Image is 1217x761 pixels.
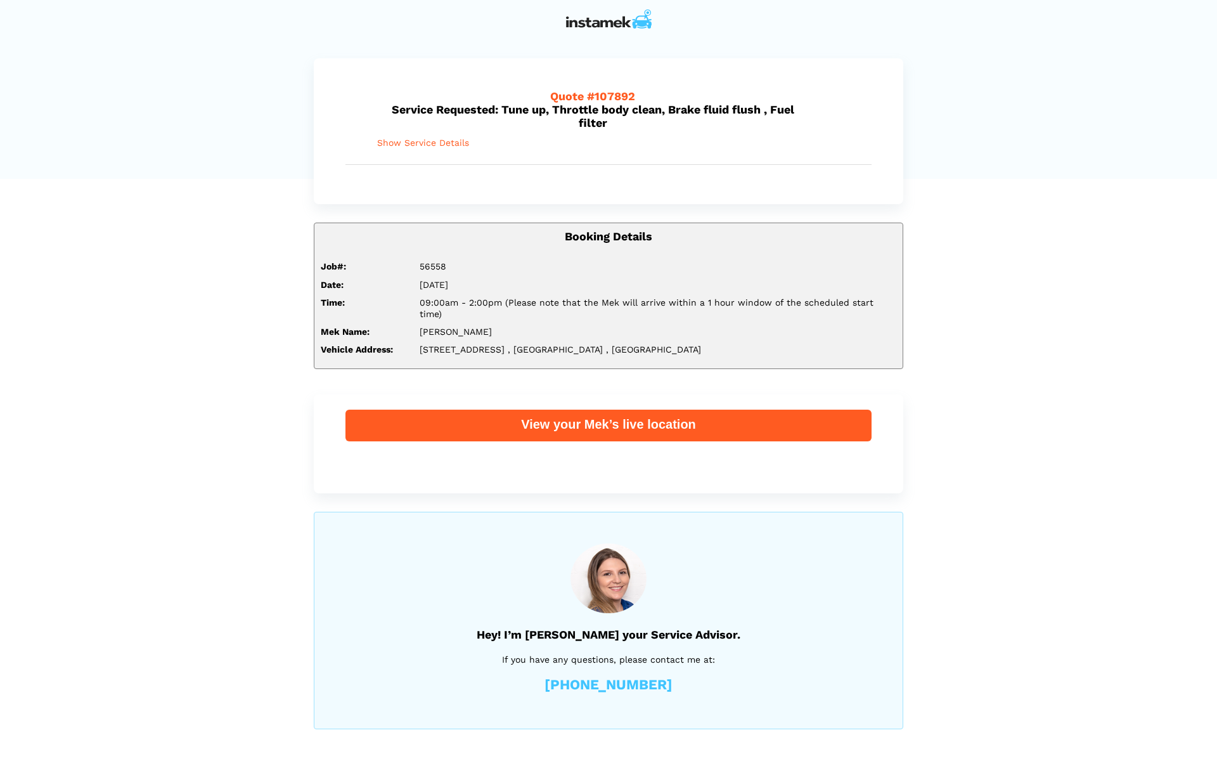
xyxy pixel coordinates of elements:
strong: Job#: [321,261,346,271]
strong: Mek Name: [321,327,370,337]
div: 56558 [410,261,906,272]
strong: Time: [321,297,345,308]
strong: Vehicle Address: [321,344,393,354]
strong: Date: [321,280,344,290]
a: [PHONE_NUMBER] [544,678,673,692]
span: Show Service Details [377,138,469,148]
h5: Hey! I’m [PERSON_NAME] your Service Advisor. [346,628,871,641]
h5: Booking Details [321,230,896,243]
span: Quote #107892 [550,89,635,103]
div: [PERSON_NAME] [410,326,906,337]
p: If you have any questions, please contact me at: [346,653,871,667]
div: [DATE] [410,279,906,290]
div: View your Mek’s live location [345,416,872,433]
span: [STREET_ADDRESS] [420,344,505,354]
h5: Service Requested: Tune up, Throttle body clean, Brake fluid flush , Fuel filter [377,89,840,130]
span: , [GEOGRAPHIC_DATA] [508,344,603,354]
div: 09:00am - 2:00pm (Please note that the Mek will arrive within a 1 hour window of the scheduled st... [410,297,906,320]
span: , [GEOGRAPHIC_DATA] [606,344,701,354]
